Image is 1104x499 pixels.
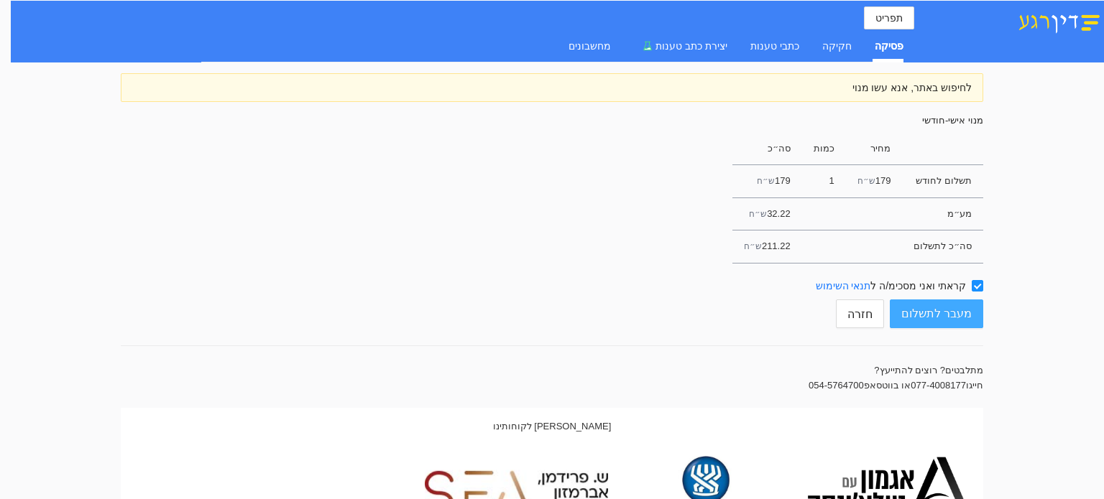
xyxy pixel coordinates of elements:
[890,299,983,328] a: מעבר לתשלום
[802,165,846,197] td: 1
[757,176,775,186] span: ש״ח
[643,41,653,51] span: experiment
[857,176,875,186] span: ש״ח
[816,280,871,292] a: תנאי השימוש
[732,230,802,263] td: 211.22
[836,299,884,328] button: חזרה
[902,197,983,230] td: מע״מ
[902,165,983,197] td: תשלום לחודש
[875,10,903,26] span: תפריט
[744,241,762,251] span: ש״ח
[121,113,983,128] h1: מנוי אישי - חודשי
[121,363,983,407] div: מתלבטים? רוצים להתייעץ? חייגו 077-4008177 או בווטסאפ 054-5764700
[846,165,903,197] td: 179
[901,300,972,327] span: מעבר לתשלום
[847,305,873,323] span: חזרה
[846,133,903,165] td: מחיר
[132,80,972,95] div: לחיפוש באתר, אנא עשו מנוי
[902,230,983,263] td: סה״כ לתשלום
[802,133,846,165] td: כמות
[875,38,903,54] div: פסיקה
[732,197,802,230] td: 32.22
[655,40,727,52] span: יצירת כתב טענות
[750,38,799,54] div: כתבי טענות
[569,38,611,54] div: מחשבונים
[864,6,914,29] button: תפריט
[1014,9,1104,34] img: דין רגע
[810,278,972,294] span: קראתי ואני מסכימ/ה ל
[121,419,983,434] div: [PERSON_NAME] לקוחותינו
[822,38,852,54] div: חקיקה
[732,165,802,197] td: 179
[732,133,802,165] td: סה״כ
[749,209,767,219] span: ש״ח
